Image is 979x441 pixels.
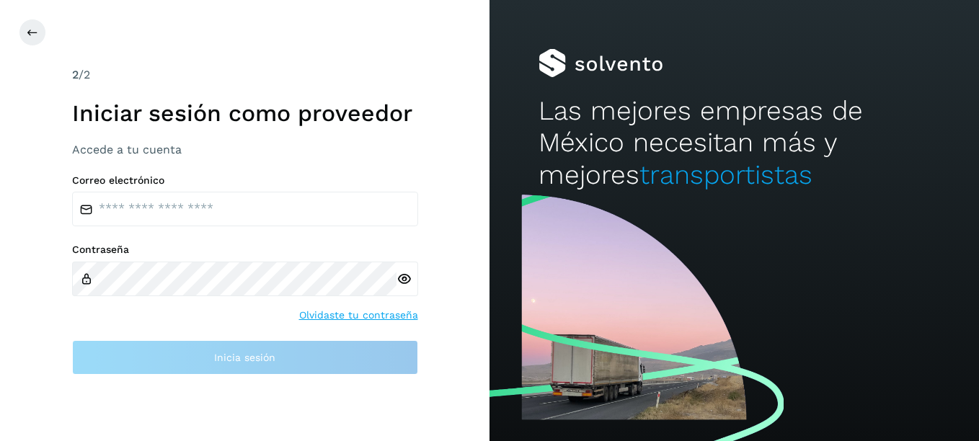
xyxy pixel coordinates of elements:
button: Inicia sesión [72,340,418,375]
h2: Las mejores empresas de México necesitan más y mejores [539,95,930,191]
span: 2 [72,68,79,81]
h3: Accede a tu cuenta [72,143,418,156]
div: /2 [72,66,418,84]
label: Contraseña [72,244,418,256]
span: transportistas [639,159,812,190]
label: Correo electrónico [72,174,418,187]
span: Inicia sesión [214,352,275,362]
a: Olvidaste tu contraseña [299,308,418,323]
h1: Iniciar sesión como proveedor [72,99,418,127]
